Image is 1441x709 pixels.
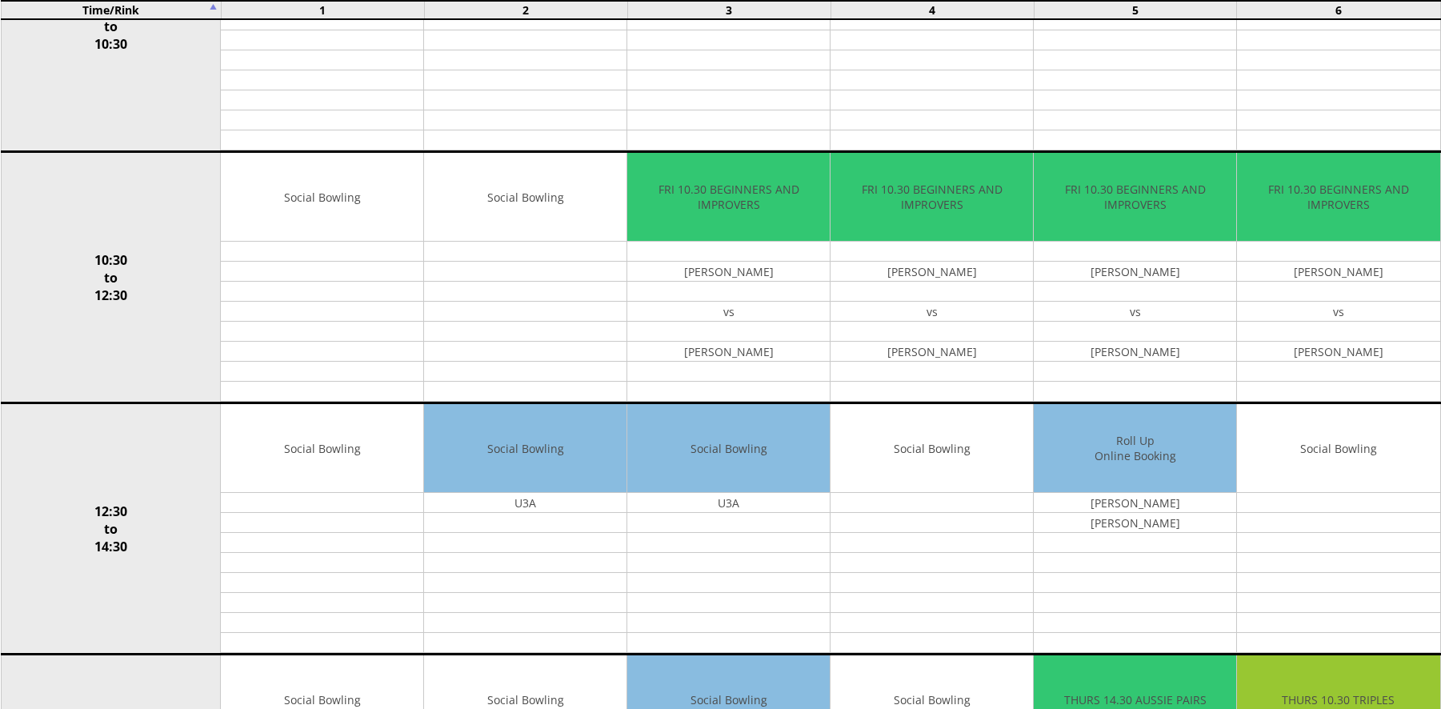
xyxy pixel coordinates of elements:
[1,1,221,19] td: Time/Rink
[1237,302,1439,322] td: vs
[831,262,1033,282] td: [PERSON_NAME]
[831,342,1033,362] td: [PERSON_NAME]
[1034,404,1236,493] td: Roll Up Online Booking
[1,403,221,655] td: 12:30 to 14:30
[831,1,1034,19] td: 4
[424,1,627,19] td: 2
[1034,153,1236,242] td: FRI 10.30 BEGINNERS AND IMPROVERS
[627,302,830,322] td: vs
[627,493,830,513] td: U3A
[1034,493,1236,513] td: [PERSON_NAME]
[221,404,423,493] td: Social Bowling
[831,404,1033,493] td: Social Bowling
[1034,513,1236,533] td: [PERSON_NAME]
[1237,404,1439,493] td: Social Bowling
[1034,1,1237,19] td: 5
[1034,302,1236,322] td: vs
[424,404,626,493] td: Social Bowling
[831,302,1033,322] td: vs
[1,152,221,403] td: 10:30 to 12:30
[424,153,626,242] td: Social Bowling
[1237,342,1439,362] td: [PERSON_NAME]
[1237,153,1439,242] td: FRI 10.30 BEGINNERS AND IMPROVERS
[1034,342,1236,362] td: [PERSON_NAME]
[221,1,424,19] td: 1
[424,493,626,513] td: U3A
[627,153,830,242] td: FRI 10.30 BEGINNERS AND IMPROVERS
[1237,1,1440,19] td: 6
[831,153,1033,242] td: FRI 10.30 BEGINNERS AND IMPROVERS
[1034,262,1236,282] td: [PERSON_NAME]
[627,404,830,493] td: Social Bowling
[627,342,830,362] td: [PERSON_NAME]
[1237,262,1439,282] td: [PERSON_NAME]
[627,262,830,282] td: [PERSON_NAME]
[627,1,831,19] td: 3
[221,153,423,242] td: Social Bowling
